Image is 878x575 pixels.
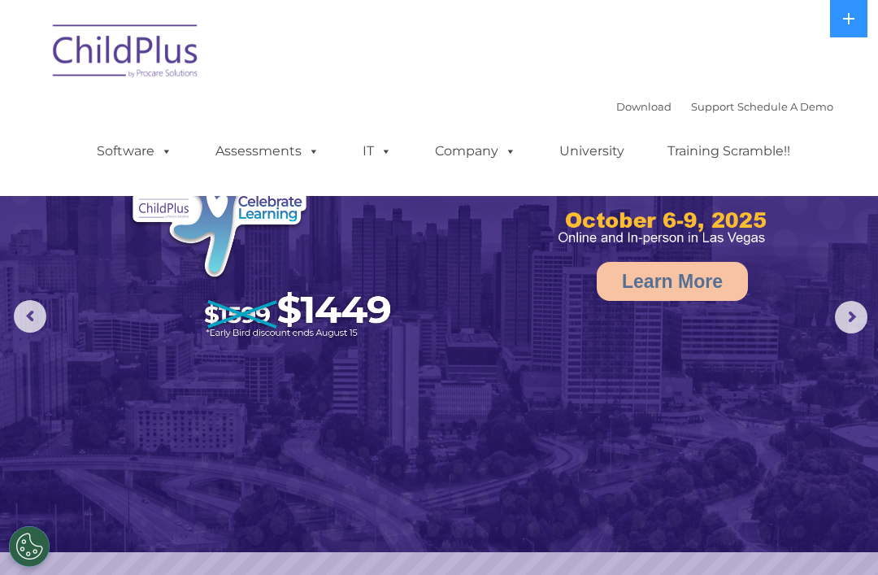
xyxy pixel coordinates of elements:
[604,399,878,575] iframe: Chat Widget
[616,100,672,113] a: Download
[199,135,336,168] a: Assessments
[9,526,50,567] button: Cookies Settings
[346,135,408,168] a: IT
[597,262,748,301] a: Learn More
[419,135,532,168] a: Company
[543,135,641,168] a: University
[45,13,207,94] img: ChildPlus by Procare Solutions
[691,100,734,113] a: Support
[651,135,806,168] a: Training Scramble!!
[80,135,189,168] a: Software
[737,100,833,113] a: Schedule A Demo
[616,100,833,113] font: |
